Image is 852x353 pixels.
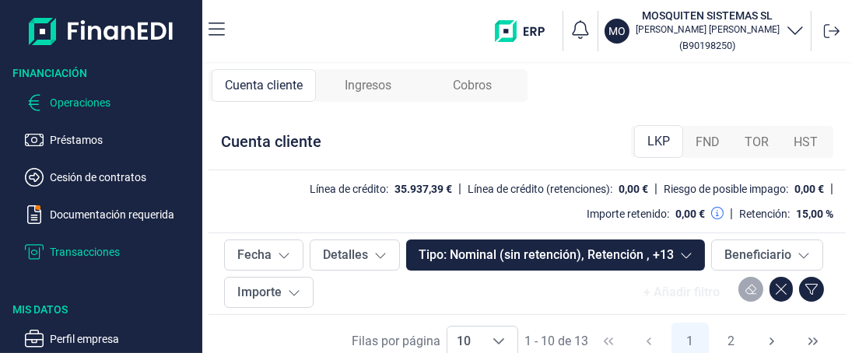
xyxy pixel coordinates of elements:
[352,332,440,351] div: Filas por página
[345,76,391,95] span: Ingresos
[50,243,196,261] p: Transacciones
[394,183,452,195] div: 35.937,39 €
[406,239,705,271] button: Tipo: Nominal (sin retención), Retención , +13
[794,183,824,195] div: 0,00 €
[25,205,196,224] button: Documentación requerida
[619,183,648,195] div: 0,00 €
[680,40,736,51] small: Copiar cif
[212,69,316,102] div: Cuenta cliente
[50,131,196,149] p: Préstamos
[745,133,769,152] span: TOR
[458,180,461,198] div: |
[310,183,388,195] div: Línea de crédito:
[224,239,303,271] button: Fecha
[25,93,196,112] button: Operaciones
[224,277,314,308] button: Importe
[664,183,788,195] div: Riesgo de posible impago:
[636,23,780,36] p: [PERSON_NAME] [PERSON_NAME]
[221,131,321,152] div: Cuenta cliente
[830,180,833,198] div: |
[675,208,705,220] div: 0,00 €
[50,93,196,112] p: Operaciones
[453,76,492,95] span: Cobros
[468,183,612,195] div: Línea de crédito (retenciones):
[50,205,196,224] p: Documentación requerida
[732,127,781,158] div: TOR
[608,23,626,39] p: MO
[739,208,790,220] div: Retención:
[587,208,669,220] div: Importe retenido:
[495,20,556,42] img: erp
[25,168,196,187] button: Cesión de contratos
[711,239,823,271] button: Beneficiario
[524,335,588,348] span: 1 - 10 de 13
[796,208,833,220] div: 15,00 %
[730,204,733,223] div: |
[794,133,818,152] span: HST
[29,12,174,50] img: Logo de aplicación
[225,76,303,95] span: Cuenta cliente
[50,168,196,187] p: Cesión de contratos
[696,133,720,152] span: FND
[647,132,670,151] span: LKP
[420,69,524,102] div: Cobros
[634,125,683,158] div: LKP
[654,180,657,198] div: |
[25,330,196,348] button: Perfil empresa
[683,127,732,158] div: FND
[605,8,805,54] button: MOMOSQUITEN SISTEMAS SL[PERSON_NAME] [PERSON_NAME](B90198250)
[310,239,400,271] button: Detalles
[781,127,830,158] div: HST
[636,8,780,23] h3: MOSQUITEN SISTEMAS SL
[25,243,196,261] button: Transacciones
[25,131,196,149] button: Préstamos
[316,69,420,102] div: Ingresos
[50,330,196,348] p: Perfil empresa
